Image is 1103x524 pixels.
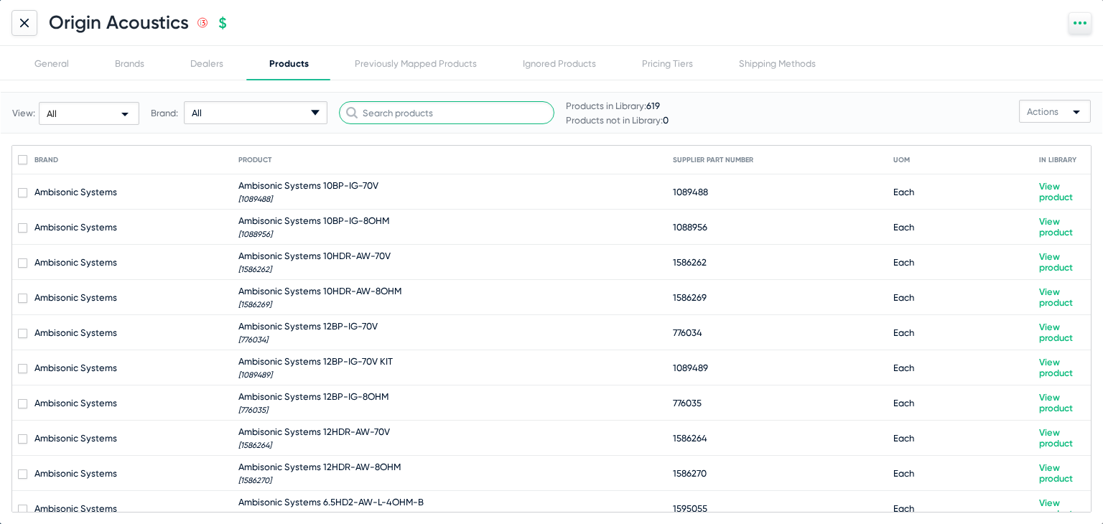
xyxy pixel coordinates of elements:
[238,335,378,345] span: [776034]
[893,503,914,514] span: Each
[238,265,391,274] span: [1586262]
[238,156,284,164] div: Product
[238,156,271,164] div: Product
[673,468,707,479] span: 1586270
[673,398,702,408] span: 776035
[673,362,708,373] span: 1089489
[1039,427,1085,449] a: View product
[34,292,117,303] span: Ambisonic Systems
[893,362,914,373] span: Each
[673,156,753,164] div: Supplier Part Number
[1039,286,1085,308] a: View product
[1039,462,1085,484] a: View product
[12,108,35,118] span: View:
[642,58,693,69] div: Pricing Tiers
[739,58,816,69] div: Shipping Methods
[523,58,596,69] div: Ignored Products
[893,468,914,479] span: Each
[18,155,71,164] div: Brand
[238,391,388,402] span: Ambisonic Systems 12BP-IG-8OHM
[34,362,117,373] span: Ambisonic Systems
[673,327,702,338] span: 776034
[339,101,554,124] input: Search products
[238,497,424,507] span: Ambisonic Systems 6.5HD2-AW-L-4OHM-B
[1039,322,1085,343] a: View product
[893,187,914,197] span: Each
[1039,216,1085,238] a: View product
[1039,357,1085,378] a: View product
[893,156,923,164] div: UOM
[238,286,401,296] span: Ambisonic Systems 10HDR-AW-8OHM
[238,300,401,309] span: [1586269]
[238,195,378,204] span: [1089488]
[238,511,424,520] span: [1595055]
[1039,181,1085,202] a: View product
[673,503,707,514] span: 1595055
[34,398,117,408] span: Ambisonic Systems
[238,215,389,226] span: Ambisonic Systems 10BP-IG-8OHM
[893,398,914,408] span: Each
[646,100,660,111] span: 619
[34,503,117,514] span: Ambisonic Systems
[34,187,117,197] span: Ambisonic Systems
[893,257,914,268] span: Each
[238,321,378,332] span: Ambisonic Systems 12BP-IG-70V
[1039,251,1085,273] a: View product
[238,370,393,380] span: [1089489]
[566,100,669,111] span: Products in Library:
[355,58,477,69] div: Previously Mapped Products
[673,156,766,164] div: Supplier Part Number
[673,222,707,233] span: 1088956
[34,433,117,444] span: Ambisonic Systems
[1039,392,1085,413] a: View product
[238,426,390,437] span: Ambisonic Systems 12HDR-AW-70V
[1039,146,1085,174] mat-header-cell: In Library
[1027,106,1058,117] span: Actions
[673,292,707,303] span: 1586269
[192,108,202,118] span: All
[238,406,388,415] span: [776035]
[238,441,390,450] span: [1586264]
[151,108,178,118] span: Brand:
[34,327,117,338] span: Ambisonic Systems
[190,58,223,69] div: Dealers
[893,433,914,444] span: Each
[673,187,708,197] span: 1089488
[238,180,378,191] span: Ambisonic Systems 10BP-IG-70V
[663,115,669,126] span: 0
[18,155,58,164] div: Brand
[238,476,401,485] span: [1586270]
[47,108,57,119] span: All
[673,433,707,444] span: 1586264
[269,58,309,69] div: Products
[34,468,117,479] span: Ambisonic Systems
[893,292,914,303] span: Each
[238,251,391,261] span: Ambisonic Systems 10HDR-AW-70V
[673,257,707,268] span: 1586262
[893,222,914,233] span: Each
[893,156,910,164] div: UOM
[115,58,144,69] div: Brands
[49,11,189,34] h1: Origin Acoustics
[893,327,914,338] span: Each
[34,257,117,268] span: Ambisonic Systems
[238,462,401,472] span: Ambisonic Systems 12HDR-AW-8OHM
[34,58,69,69] div: General
[1039,497,1085,519] a: View product
[566,115,669,126] span: Products not in Library:
[34,222,117,233] span: Ambisonic Systems
[238,356,393,367] span: Ambisonic Systems 12BP-IG-70V KIT
[238,230,389,239] span: [1088956]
